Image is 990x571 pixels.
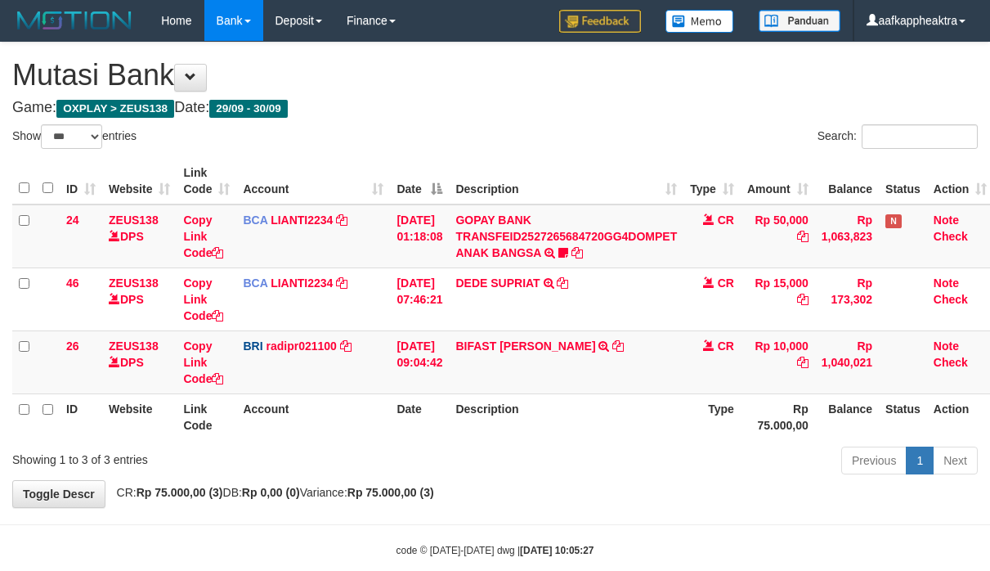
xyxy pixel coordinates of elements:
[12,100,978,116] h4: Game: Date:
[243,277,267,290] span: BCA
[102,393,177,440] th: Website
[906,447,934,474] a: 1
[271,277,333,290] a: LIANTI2234
[266,339,336,353] a: radipr021100
[559,10,641,33] img: Feedback.jpg
[741,393,815,440] th: Rp 75.000,00
[66,277,79,290] span: 46
[390,158,449,205] th: Date: activate to sort column descending
[396,545,594,556] small: code © [DATE]-[DATE] dwg |
[177,158,236,205] th: Link Code: activate to sort column ascending
[934,214,959,227] a: Note
[66,339,79,353] span: 26
[12,445,401,468] div: Showing 1 to 3 of 3 entries
[236,158,390,205] th: Account: activate to sort column ascending
[183,339,223,385] a: Copy Link Code
[390,205,449,268] td: [DATE] 01:18:08
[934,339,959,353] a: Note
[183,277,223,322] a: Copy Link Code
[109,214,159,227] a: ZEUS138
[390,268,449,330] td: [DATE] 07:46:21
[841,447,907,474] a: Previous
[683,158,741,205] th: Type: activate to sort column ascending
[102,158,177,205] th: Website: activate to sort column ascending
[741,158,815,205] th: Amount: activate to sort column ascending
[797,230,809,243] a: Copy Rp 50,000 to clipboard
[336,277,347,290] a: Copy LIANTI2234 to clipboard
[12,124,137,149] label: Show entries
[209,100,288,118] span: 29/09 - 30/09
[336,214,347,227] a: Copy LIANTI2234 to clipboard
[449,158,683,205] th: Description: activate to sort column ascending
[557,277,568,290] a: Copy DEDE SUPRIAT to clipboard
[12,59,978,92] h1: Mutasi Bank
[718,277,734,290] span: CR
[109,277,159,290] a: ZEUS138
[683,393,741,440] th: Type
[455,214,677,259] a: GOPAY BANK TRANSFEID2527265684720GG4DOMPET ANAK BANGSA
[41,124,102,149] select: Showentries
[102,205,177,268] td: DPS
[455,339,595,353] a: BIFAST [PERSON_NAME]
[612,339,624,353] a: Copy BIFAST ERIKA S PAUN to clipboard
[56,100,174,118] span: OXPLAY > ZEUS138
[12,480,105,508] a: Toggle Descr
[243,214,267,227] span: BCA
[183,214,223,259] a: Copy Link Code
[741,268,815,330] td: Rp 15,000
[718,339,734,353] span: CR
[236,393,390,440] th: Account
[520,545,594,556] strong: [DATE] 10:05:27
[390,393,449,440] th: Date
[60,158,102,205] th: ID: activate to sort column ascending
[815,158,879,205] th: Balance
[933,447,978,474] a: Next
[347,486,434,499] strong: Rp 75.000,00 (3)
[109,339,159,353] a: ZEUS138
[934,230,968,243] a: Check
[102,330,177,393] td: DPS
[879,393,927,440] th: Status
[66,214,79,227] span: 24
[243,339,262,353] span: BRI
[862,124,978,149] input: Search:
[340,339,352,353] a: Copy radipr021100 to clipboard
[741,330,815,393] td: Rp 10,000
[741,205,815,268] td: Rp 50,000
[455,277,540,290] a: DEDE SUPRIAT
[109,486,434,499] span: CR: DB: Variance:
[759,10,840,32] img: panduan.png
[242,486,300,499] strong: Rp 0,00 (0)
[571,246,583,259] a: Copy GOPAY BANK TRANSFEID2527265684720GG4DOMPET ANAK BANGSA to clipboard
[12,8,137,33] img: MOTION_logo.png
[934,277,959,290] a: Note
[60,393,102,440] th: ID
[815,205,879,268] td: Rp 1,063,823
[879,158,927,205] th: Status
[718,214,734,227] span: CR
[390,330,449,393] td: [DATE] 09:04:42
[102,268,177,330] td: DPS
[137,486,223,499] strong: Rp 75.000,00 (3)
[815,268,879,330] td: Rp 173,302
[815,330,879,393] td: Rp 1,040,021
[271,214,333,227] a: LIANTI2234
[818,124,978,149] label: Search:
[665,10,734,33] img: Button%20Memo.svg
[885,214,902,228] span: Has Note
[449,393,683,440] th: Description
[797,356,809,369] a: Copy Rp 10,000 to clipboard
[177,393,236,440] th: Link Code
[797,293,809,306] a: Copy Rp 15,000 to clipboard
[815,393,879,440] th: Balance
[934,293,968,306] a: Check
[934,356,968,369] a: Check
